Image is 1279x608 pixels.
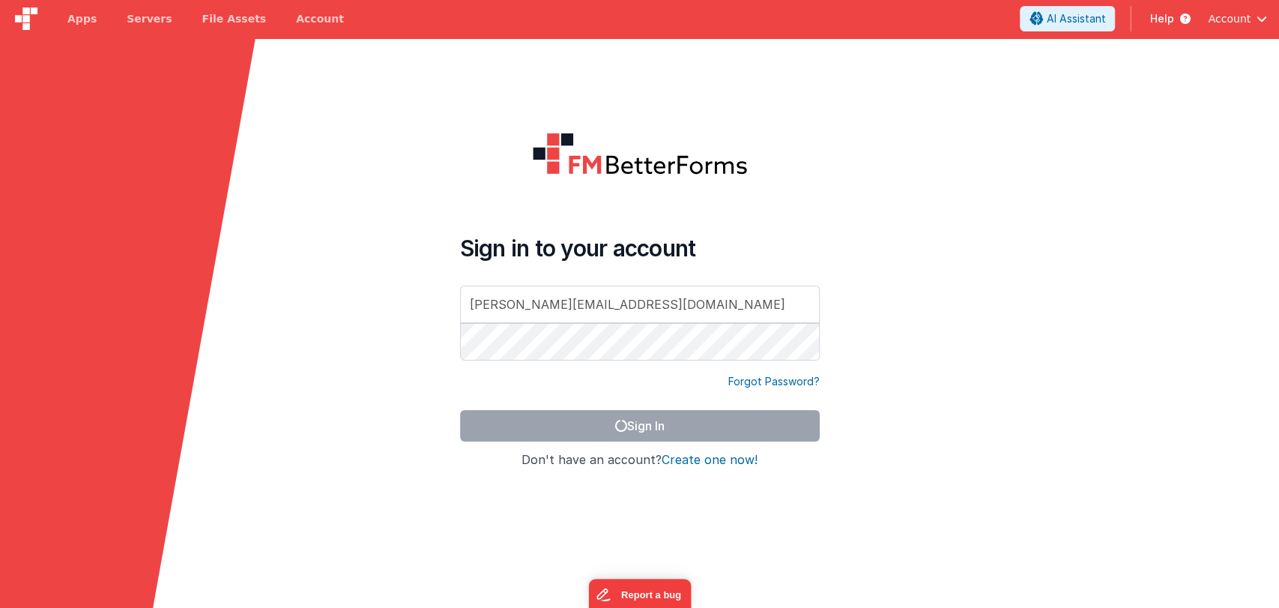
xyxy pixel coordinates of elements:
[127,11,172,26] span: Servers
[728,374,820,389] a: Forgot Password?
[460,235,820,262] h4: Sign in to your account
[460,454,820,467] h4: Don't have an account?
[1208,11,1267,26] button: Account
[1020,6,1115,31] button: AI Assistant
[460,410,820,442] button: Sign In
[202,11,267,26] span: File Assets
[67,11,97,26] span: Apps
[662,454,758,467] button: Create one now!
[1208,11,1251,26] span: Account
[1046,11,1105,26] span: AI Assistant
[1149,11,1173,26] span: Help
[460,286,820,323] input: Email Address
